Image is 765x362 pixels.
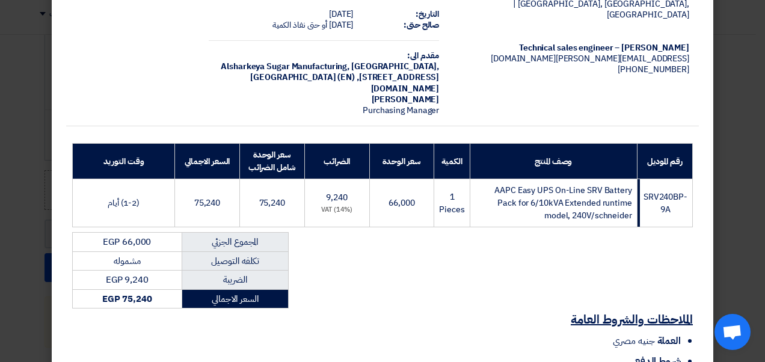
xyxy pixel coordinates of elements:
td: EGP 66,000 [73,233,182,252]
th: وصف المنتج [470,144,637,179]
span: العملة [657,334,681,348]
div: Open chat [714,314,751,350]
span: [EMAIL_ADDRESS][PERSON_NAME][DOMAIN_NAME] [491,52,689,65]
td: المجموع الجزئي [182,233,288,252]
span: جنيه مصري [613,334,654,348]
th: سعر الوحدة شامل الضرائب [239,144,304,179]
div: [PERSON_NAME] – Technical sales engineer [458,43,689,54]
span: AAPC Easy UPS On-Line SRV Battery Pack for 6/10kVA Extended runtime model, 240V/schneider [494,184,632,222]
th: وقت التوريد [73,144,175,179]
td: SRV240BP-9A [637,179,692,227]
strong: صالح حتى: [404,19,439,31]
span: (1-2) أيام [108,197,140,209]
strong: EGP 75,240 [102,292,152,305]
u: الملاحظات والشروط العامة [571,310,693,328]
span: Purchasing Manager [363,104,439,117]
th: السعر الاجمالي [175,144,240,179]
th: سعر الوحدة [369,144,434,179]
th: الضرائب [304,144,369,179]
span: 66,000 [389,197,414,209]
td: تكلفه التوصيل [182,251,288,271]
span: [PHONE_NUMBER] [618,63,689,76]
span: 75,240 [259,197,285,209]
span: 1 Pieces [439,191,464,216]
strong: مقدم الى: [407,49,439,62]
div: (14%) VAT [310,205,364,215]
span: 9,240 [326,191,348,204]
th: الكمية [434,144,470,179]
span: مشموله [114,254,140,268]
strong: التاريخ: [416,8,439,20]
span: [GEOGRAPHIC_DATA], [GEOGRAPHIC_DATA] (EN) ,[STREET_ADDRESS][DOMAIN_NAME] [250,60,439,94]
span: [DATE] [329,8,353,20]
span: 75,240 [194,197,220,209]
th: رقم الموديل [637,144,692,179]
span: أو حتى نفاذ الكمية [272,19,327,31]
td: الضريبة [182,271,288,290]
span: [PERSON_NAME] [372,93,440,106]
span: [DATE] [329,19,353,31]
td: السعر الاجمالي [182,289,288,308]
span: EGP 9,240 [106,273,149,286]
span: Alsharkeya Sugar Manufacturing, [221,60,349,73]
